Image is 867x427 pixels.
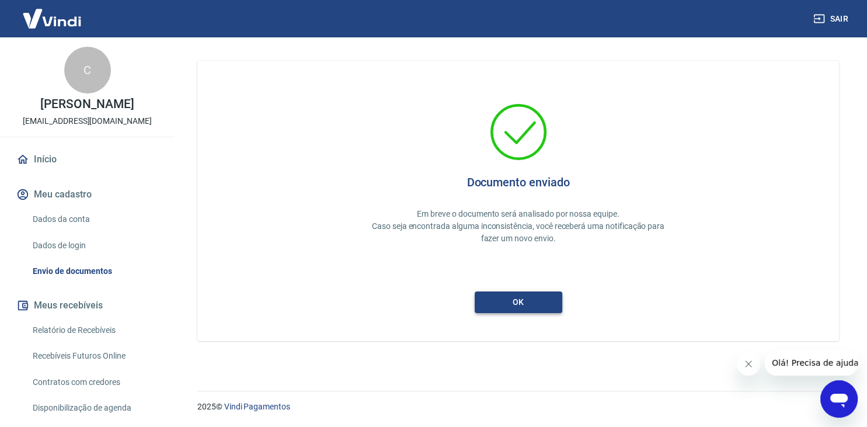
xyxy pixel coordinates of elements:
p: [EMAIL_ADDRESS][DOMAIN_NAME] [23,115,152,127]
span: Olá! Precisa de ajuda? [7,8,98,18]
iframe: Fechar mensagem [737,352,760,376]
a: Envio de documentos [28,259,161,283]
h4: Documento enviado [467,175,570,189]
button: Meus recebíveis [14,293,161,318]
a: Vindi Pagamentos [224,402,290,411]
a: Dados da conta [28,207,161,231]
iframe: Mensagem da empresa [765,350,858,376]
p: Caso seja encontrada alguma inconsistência, você receberá uma notificação para fazer um novo envio. [365,220,671,245]
a: Relatório de Recebíveis [28,318,161,342]
button: Sair [811,8,853,30]
p: Em breve o documento será analisado por nossa equipe. [365,208,671,220]
p: [PERSON_NAME] [40,98,134,110]
button: ok [475,291,562,313]
img: Vindi [14,1,90,36]
iframe: Botão para abrir a janela de mensagens [820,380,858,418]
a: Recebíveis Futuros Online [28,344,161,368]
div: C [64,47,111,93]
a: Disponibilização de agenda [28,396,161,420]
button: Meu cadastro [14,182,161,207]
a: Dados de login [28,234,161,258]
p: 2025 © [197,401,839,413]
a: Contratos com credores [28,370,161,394]
a: Início [14,147,161,172]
